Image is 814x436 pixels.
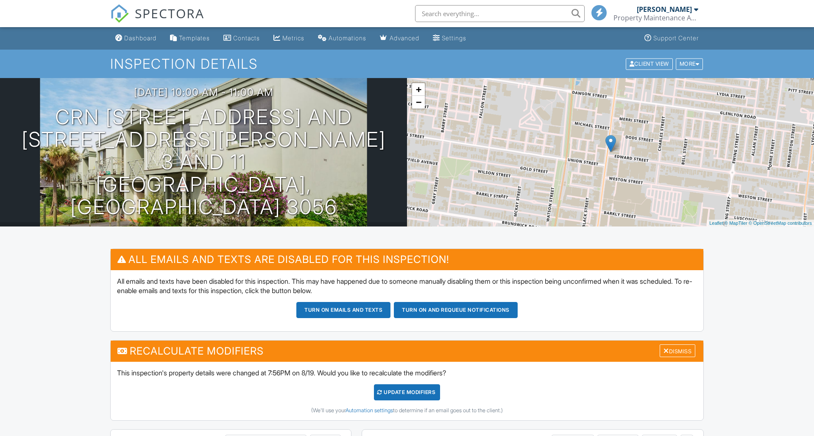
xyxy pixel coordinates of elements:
[179,34,210,42] div: Templates
[625,60,675,67] a: Client View
[709,221,723,226] a: Leaflet
[14,106,393,218] h1: Crn [STREET_ADDRESS] and [STREET_ADDRESS][PERSON_NAME] 3 and 11 [GEOGRAPHIC_DATA], [GEOGRAPHIC_DA...
[660,344,695,358] div: Dismiss
[111,341,703,361] h3: Recalculate Modifiers
[374,384,440,400] div: UPDATE Modifiers
[296,302,390,318] button: Turn on emails and texts
[429,31,470,46] a: Settings
[637,5,692,14] div: [PERSON_NAME]
[676,58,703,70] div: More
[220,31,263,46] a: Contacts
[135,4,204,22] span: SPECTORA
[167,31,213,46] a: Templates
[270,31,308,46] a: Metrics
[707,220,814,227] div: |
[376,31,423,46] a: Advanced
[394,302,518,318] button: Turn on and Requeue Notifications
[641,31,702,46] a: Support Center
[653,34,699,42] div: Support Center
[390,34,419,42] div: Advanced
[110,4,129,23] img: The Best Home Inspection Software - Spectora
[346,407,393,414] a: Automation settings
[315,31,370,46] a: Automations (Basic)
[110,56,704,71] h1: Inspection Details
[233,34,260,42] div: Contacts
[111,362,703,420] div: This inspection's property details were changed at 7:56PM on 8/19. Would you like to recalculate ...
[749,221,812,226] a: © OpenStreetMap contributors
[329,34,366,42] div: Automations
[412,96,425,109] a: Zoom out
[134,87,273,98] h3: [DATE] 10:00 am - 11:00 am
[415,5,585,22] input: Search everything...
[124,34,156,42] div: Dashboard
[725,221,747,226] a: © MapTiler
[117,277,697,296] p: All emails and texts have been disabled for this inspection. This may have happened due to someon...
[626,58,673,70] div: Client View
[117,407,697,414] div: (We'll use your to determine if an email goes out to the client.)
[282,34,304,42] div: Metrics
[110,11,204,29] a: SPECTORA
[442,34,466,42] div: Settings
[112,31,160,46] a: Dashboard
[613,14,698,22] div: Property Maintenance Advisory
[111,249,703,270] h3: All emails and texts are disabled for this inspection!
[412,83,425,96] a: Zoom in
